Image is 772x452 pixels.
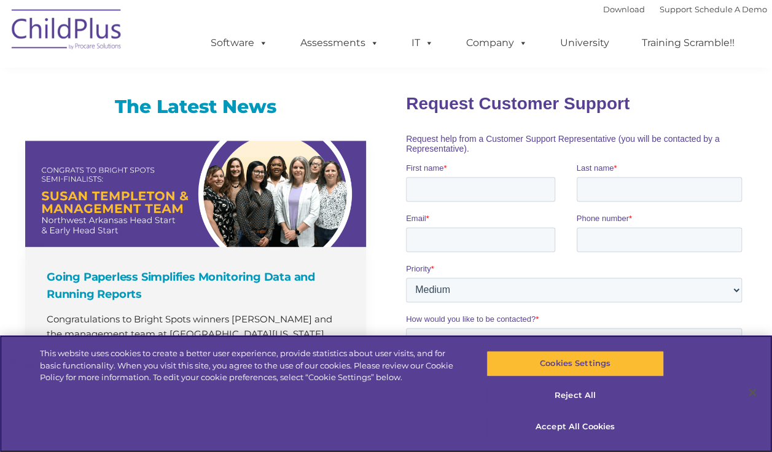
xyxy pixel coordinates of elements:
[660,4,692,14] a: Support
[40,348,463,384] div: This website uses cookies to create a better user experience, provide statistics about user visit...
[454,31,540,55] a: Company
[399,31,446,55] a: IT
[288,31,391,55] a: Assessments
[47,312,348,356] p: Congratulations to Bright Spots winners [PERSON_NAME] and the management team at [GEOGRAPHIC_DATA...
[695,4,767,14] a: Schedule A Demo
[486,383,664,408] button: Reject All
[47,268,348,303] h4: Going Paperless Simplifies Monitoring Data and Running Reports
[603,4,767,14] font: |
[548,31,622,55] a: University
[486,351,664,376] button: Cookies Settings
[630,31,747,55] a: Training Scramble!!
[6,1,128,62] img: ChildPlus by Procare Solutions
[25,95,366,119] h3: The Latest News
[739,379,766,406] button: Close
[198,31,280,55] a: Software
[603,4,645,14] a: Download
[486,414,664,440] button: Accept All Cookies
